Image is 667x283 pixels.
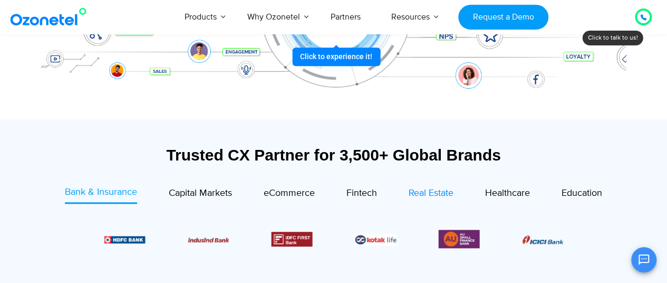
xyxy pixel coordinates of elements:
[272,232,313,247] img: Picture12.png
[264,185,315,204] a: eCommerce
[439,228,480,250] img: Picture13.png
[522,233,563,246] div: 1 / 6
[409,187,453,199] span: Real Estate
[264,187,315,199] span: eCommerce
[104,228,563,250] div: Image Carousel
[65,186,137,198] span: Bank & Insurance
[562,185,602,204] a: Education
[485,185,530,204] a: Healthcare
[458,5,548,30] a: Request a Demo
[439,228,480,250] div: 6 / 6
[409,185,453,204] a: Real Estate
[355,233,396,246] div: 5 / 6
[272,232,313,247] div: 4 / 6
[188,233,229,246] div: 3 / 6
[169,185,232,204] a: Capital Markets
[104,233,146,246] div: 2 / 6
[188,237,229,242] img: Picture10.png
[346,187,377,199] span: Fintech
[104,236,146,243] img: Picture9.png
[631,247,656,272] button: Open chat
[46,146,621,164] div: Trusted CX Partner for 3,500+ Global Brands
[169,187,232,199] span: Capital Markets
[65,185,137,204] a: Bank & Insurance
[346,185,377,204] a: Fintech
[522,235,563,244] img: Picture8.png
[485,187,530,199] span: Healthcare
[355,234,396,246] img: Picture26.jpg
[562,187,602,199] span: Education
